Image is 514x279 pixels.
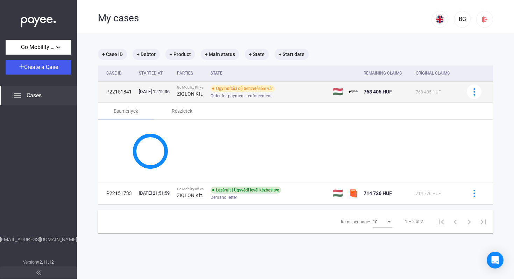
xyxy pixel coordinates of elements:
[416,69,450,77] div: Original Claims
[364,190,392,196] span: 714 726 HUF
[24,64,58,70] span: Create a Case
[481,16,488,23] img: logout-red
[467,84,481,99] button: more-blue
[139,88,171,95] div: [DATE] 12:12:36
[177,85,205,90] div: Go Mobility Kft vs
[139,190,171,197] div: [DATE] 21:51:59
[177,193,204,198] strong: ZIQLON Kft.
[114,107,138,115] div: Események
[177,69,205,77] div: Parties
[245,49,269,60] mat-chip: + State
[106,69,122,77] div: Case ID
[341,218,370,226] div: Items per page:
[165,49,195,60] mat-chip: + Product
[330,81,347,102] td: 🇭🇺
[274,49,309,60] mat-chip: + Start date
[416,191,441,196] span: 714 726 HUF
[487,252,504,268] div: Open Intercom Messenger
[106,69,133,77] div: Case ID
[172,107,192,115] div: Részletek
[210,193,237,202] span: Demand letter
[462,215,476,229] button: Next page
[133,49,160,60] mat-chip: + Debtor
[431,11,448,28] button: EN
[456,15,468,23] div: BG
[405,217,423,226] div: 1 – 2 of 2
[373,217,392,226] mat-select: Items per page:
[364,89,392,95] span: 768 405 HUF
[349,189,358,197] img: szamlazzhu-mini
[434,215,448,229] button: First page
[476,11,493,28] button: logout-red
[27,91,42,100] span: Cases
[177,69,193,77] div: Parties
[210,92,272,100] span: Order for payment - enforcement
[416,69,458,77] div: Original Claims
[177,187,205,191] div: Go Mobility Kft vs
[13,91,21,100] img: list.svg
[139,69,171,77] div: Started at
[436,15,444,23] img: EN
[364,69,402,77] div: Remaining Claims
[476,215,490,229] button: Last page
[349,88,358,96] img: payee-logo
[6,40,71,55] button: Go Mobility Kft
[98,12,431,24] div: My cases
[364,69,410,77] div: Remaining Claims
[19,64,24,69] img: plus-white.svg
[21,13,56,27] img: white-payee-white-dot.svg
[21,43,56,51] span: Go Mobility Kft
[416,90,441,95] span: 768 405 HUF
[98,49,127,60] mat-chip: + Case ID
[454,11,471,28] button: BG
[98,81,136,102] td: P22151841
[471,88,478,96] img: more-blue
[208,65,330,81] th: State
[448,215,462,229] button: Previous page
[210,85,275,92] div: Ügyindítási díj befizetésére vár
[139,69,163,77] div: Started at
[373,219,378,224] span: 10
[98,183,136,204] td: P22151733
[177,91,204,97] strong: ZIQLON Kft.
[37,260,54,265] strong: v2.11.12
[471,190,478,197] img: more-blue
[36,271,41,275] img: arrow-double-left-grey.svg
[467,186,481,201] button: more-blue
[6,60,71,75] button: Create a Case
[330,183,347,204] td: 🇭🇺
[201,49,239,60] mat-chip: + Main status
[210,187,281,194] div: Lezárult | Ügyvédi levél kézbesítve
